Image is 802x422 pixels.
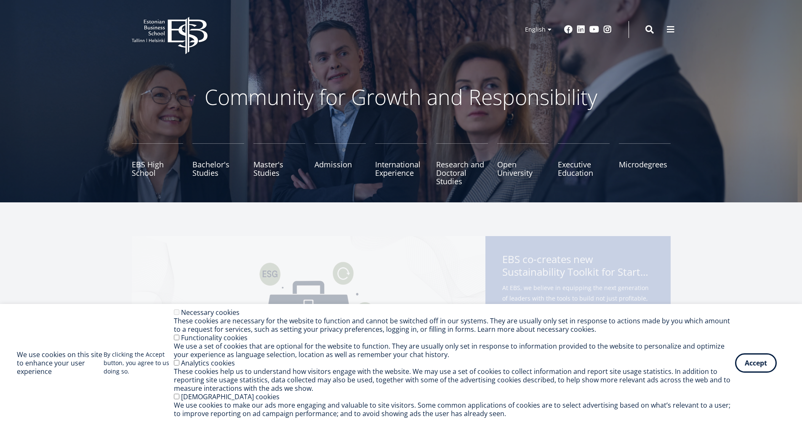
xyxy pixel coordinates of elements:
[375,143,427,185] a: International Experience
[132,236,485,396] img: Startup toolkit image
[577,25,585,34] a: Linkedin
[502,282,654,349] span: At EBS, we believe in equipping the next generation of leaders with the tools to build not just p...
[132,143,184,185] a: EBS High School
[497,143,549,185] a: Open University
[502,253,654,281] span: EBS co-creates new
[181,392,280,401] label: [DEMOGRAPHIC_DATA] cookies
[502,266,654,278] span: Sustainability Toolkit for Startups
[436,143,488,185] a: Research and Doctoral Studies
[314,143,366,185] a: Admission
[181,333,248,342] label: Functionality cookies
[104,350,174,376] p: By clicking the Accept button, you agree to us doing so.
[181,358,235,368] label: Analytics cookies
[174,317,735,333] div: These cookies are necessary for the website to function and cannot be switched off in our systems...
[558,143,610,185] a: Executive Education
[178,84,624,110] p: Community for Growth and Responsibility
[17,350,104,376] h2: We use cookies on this site to enhance your user experience
[192,143,244,185] a: Bachelor's Studies
[174,401,735,418] div: We use cookies to make our ads more engaging and valuable to site visitors. Some common applicati...
[174,342,735,359] div: We use a set of cookies that are optional for the website to function. They are usually only set ...
[564,25,573,34] a: Facebook
[735,353,777,373] button: Accept
[589,25,599,34] a: Youtube
[619,143,671,185] a: Microdegrees
[253,143,305,185] a: Master's Studies
[174,367,735,392] div: These cookies help us to understand how visitors engage with the website. We may use a set of coo...
[603,25,612,34] a: Instagram
[181,308,240,317] label: Necessary cookies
